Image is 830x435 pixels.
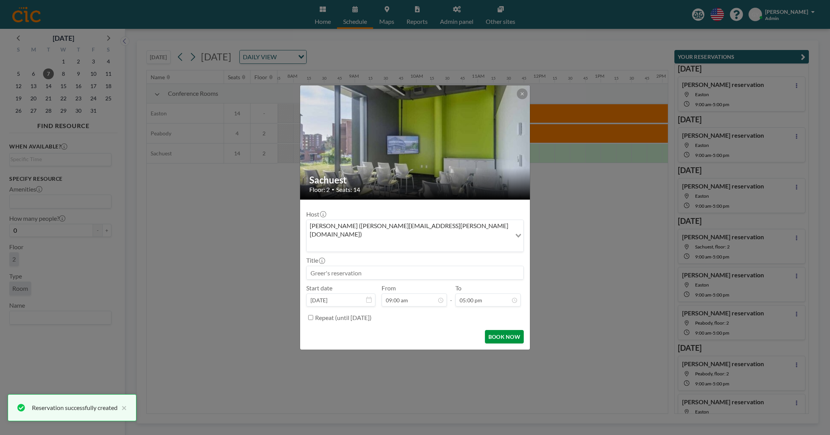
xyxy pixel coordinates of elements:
span: - [450,287,452,304]
label: Host [306,210,325,218]
div: Reservation successfully created [32,403,118,412]
label: To [455,284,461,292]
button: BOOK NOW [485,330,524,343]
label: Title [306,257,324,264]
div: Search for option [307,220,523,252]
span: [PERSON_NAME] ([PERSON_NAME][EMAIL_ADDRESS][PERSON_NAME][DOMAIN_NAME]) [308,222,510,239]
input: Search for option [307,240,511,250]
label: Start date [306,284,332,292]
img: 537.jpg [300,65,531,219]
h2: Sachuest [309,174,521,186]
span: Seats: 14 [336,186,360,193]
span: • [332,187,334,192]
label: Repeat (until [DATE]) [315,314,372,322]
span: Floor: 2 [309,186,330,193]
label: From [382,284,396,292]
button: close [118,403,127,412]
input: Greer's reservation [307,266,523,279]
